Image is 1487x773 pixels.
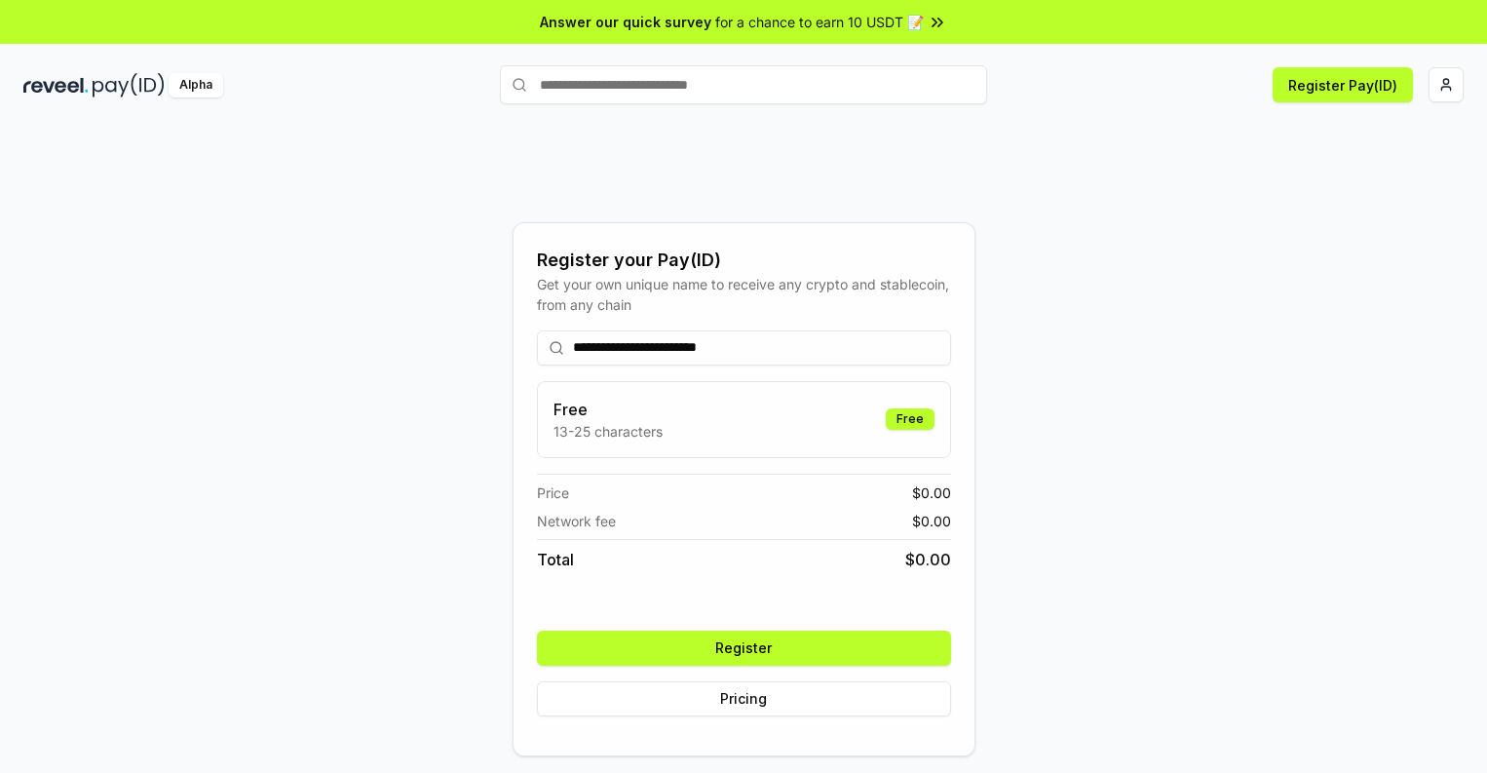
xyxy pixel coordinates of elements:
[537,483,569,503] span: Price
[537,247,951,274] div: Register your Pay(ID)
[905,548,951,571] span: $ 0.00
[553,421,663,442] p: 13-25 characters
[169,73,223,97] div: Alpha
[23,73,89,97] img: reveel_dark
[715,12,924,32] span: for a chance to earn 10 USDT 📝
[912,511,951,531] span: $ 0.00
[93,73,165,97] img: pay_id
[537,548,574,571] span: Total
[912,483,951,503] span: $ 0.00
[540,12,711,32] span: Answer our quick survey
[537,681,951,716] button: Pricing
[886,408,934,430] div: Free
[537,274,951,315] div: Get your own unique name to receive any crypto and stablecoin, from any chain
[553,398,663,421] h3: Free
[537,511,616,531] span: Network fee
[537,631,951,666] button: Register
[1273,67,1413,102] button: Register Pay(ID)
